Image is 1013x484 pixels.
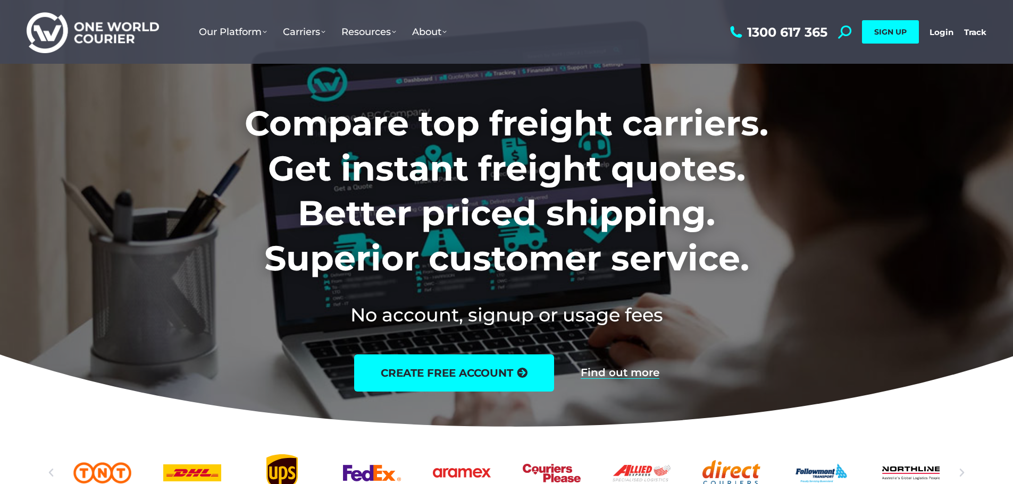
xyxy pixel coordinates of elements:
a: SIGN UP [862,20,919,44]
a: Our Platform [191,15,275,48]
span: SIGN UP [874,27,907,37]
h2: No account, signup or usage fees [174,302,839,328]
a: 1300 617 365 [727,26,827,39]
h1: Compare top freight carriers. Get instant freight quotes. Better priced shipping. Superior custom... [174,101,839,281]
a: Login [930,27,953,37]
span: Carriers [283,26,325,38]
a: Find out more [581,367,659,379]
span: Resources [341,26,396,38]
a: About [404,15,455,48]
span: About [412,26,447,38]
a: Resources [333,15,404,48]
a: Carriers [275,15,333,48]
img: One World Courier [27,11,159,54]
a: Track [964,27,986,37]
span: Our Platform [199,26,267,38]
a: create free account [354,354,554,392]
